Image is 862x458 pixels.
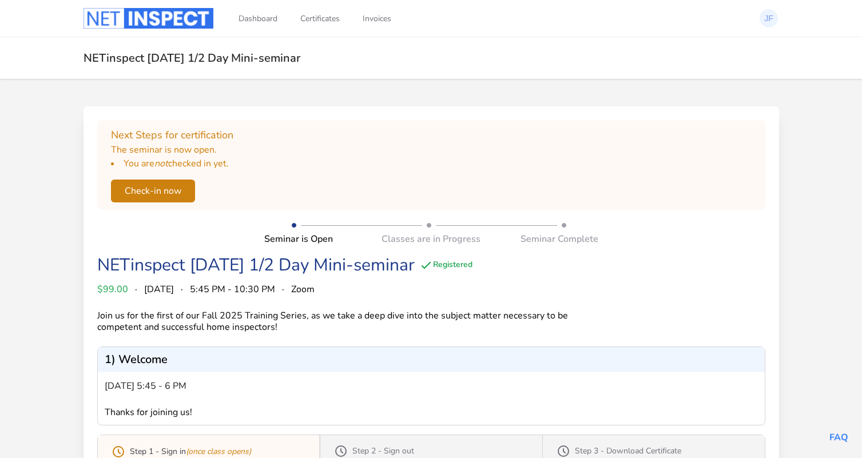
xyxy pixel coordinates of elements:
[419,258,472,272] div: Registered
[291,282,315,296] span: Zoom
[111,157,752,170] li: You are checked in yet.
[154,157,168,170] i: not
[375,232,487,246] div: Classes are in Progress
[575,445,681,457] p: Step 3 - Download Certificate
[352,445,414,457] p: Step 2 - Sign out
[97,282,128,296] span: $99.00
[111,180,195,202] button: Check-in now
[105,379,186,393] span: [DATE] 5:45 - 6 pm
[135,282,137,296] span: ·
[84,51,779,65] h2: NETinspect [DATE] 1/2 Day Mini-seminar
[84,8,213,29] img: Logo
[829,431,848,444] a: FAQ
[181,282,183,296] span: ·
[186,446,251,457] i: (once class opens)
[190,282,275,296] span: 5:45 PM - 10:30 PM
[487,232,598,246] div: Seminar Complete
[111,127,752,143] h2: Next Steps for certification
[111,143,752,157] p: The seminar is now open.
[264,232,376,246] div: Seminar is Open
[97,310,598,333] div: Join us for the first of our Fall 2025 Training Series, as we take a deep dive into the subject m...
[760,9,778,27] img: Josef Fasolino
[130,446,251,457] p: Step 1 - Sign in
[282,282,284,296] span: ·
[97,255,415,276] div: NETinspect [DATE] 1/2 Day Mini-seminar
[105,407,486,418] div: Thanks for joining us!
[105,354,168,365] p: 1) Welcome
[144,282,174,296] span: [DATE]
